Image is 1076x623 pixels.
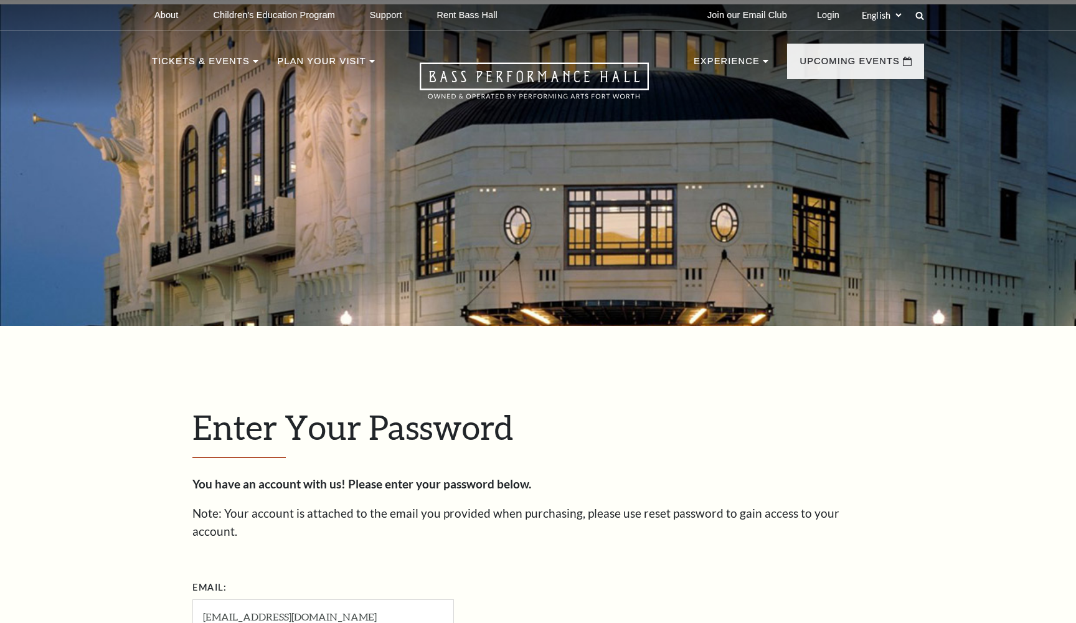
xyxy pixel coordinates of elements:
strong: Please enter your password below. [348,477,531,491]
p: Support [370,10,402,21]
p: Rent Bass Hall [437,10,498,21]
p: Children's Education Program [213,10,334,21]
strong: You have an account with us! [192,477,346,491]
label: Email: [192,580,227,596]
p: Upcoming Events [800,54,900,76]
p: Note: Your account is attached to the email you provided when purchasing, please use reset passwo... [192,505,884,540]
p: About [154,10,178,21]
p: Plan Your Visit [277,54,366,76]
p: Tickets & Events [152,54,250,76]
select: Select: [859,9,904,21]
p: Experience [694,54,760,76]
span: Enter Your Password [192,407,513,447]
